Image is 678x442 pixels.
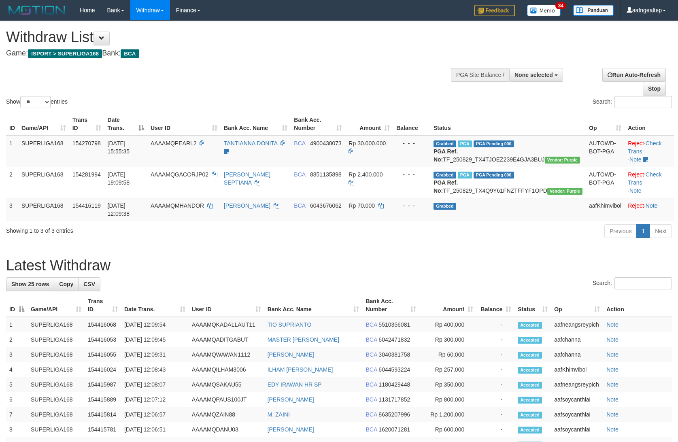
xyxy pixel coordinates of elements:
a: Note [606,336,618,343]
td: AAAAMQKADALLAUT11 [189,317,264,332]
span: Accepted [518,322,542,329]
th: Amount: activate to sort column ascending [419,294,476,317]
td: AUTOWD-BOT-PGA [586,136,625,167]
span: Copy 6044593224 to clipboard [378,366,410,373]
td: · [625,198,674,221]
td: AAAAMQADITGABUT [189,332,264,347]
th: Game/API: activate to sort column ascending [18,113,69,136]
td: SUPERLIGA168 [28,332,85,347]
td: - [476,332,514,347]
td: Rp 600,000 [419,422,476,437]
td: aafneangsreypich [551,317,603,332]
th: Op: activate to sort column ascending [551,294,603,317]
td: 154416068 [85,317,121,332]
td: [DATE] 12:07:12 [121,392,189,407]
span: BCA [366,426,377,433]
span: Copy 6042471832 to clipboard [378,336,410,343]
span: Grabbed [434,203,456,210]
span: BCA [366,366,377,373]
td: - [476,347,514,362]
td: 154416024 [85,362,121,377]
td: 154415987 [85,377,121,392]
a: Show 25 rows [6,277,54,291]
th: Date Trans.: activate to sort column ascending [121,294,189,317]
a: Note [629,156,642,163]
td: 7 [6,407,28,422]
td: AAAAMQWAWAN1112 [189,347,264,362]
label: Search: [593,277,672,289]
a: Reject [628,202,644,209]
td: SUPERLIGA168 [18,198,69,221]
a: Note [606,321,618,328]
span: Grabbed [434,172,456,178]
span: 154270798 [72,140,101,147]
td: - [476,317,514,332]
td: SUPERLIGA168 [28,407,85,422]
td: SUPERLIGA168 [28,317,85,332]
th: ID [6,113,18,136]
a: Note [606,366,618,373]
span: BCA [294,171,305,178]
th: Op: activate to sort column ascending [586,113,625,136]
b: PGA Ref. No: [434,148,458,163]
td: - [476,392,514,407]
a: Next [650,224,672,238]
th: Balance [393,113,430,136]
span: CSV [83,281,95,287]
a: Check Trans [628,171,661,186]
td: Rp 257,000 [419,362,476,377]
th: Amount: activate to sort column ascending [345,113,393,136]
th: Bank Acc. Number: activate to sort column ascending [362,294,419,317]
a: CSV [78,277,100,291]
a: Note [606,411,618,418]
td: AAAAMQPAUS100JT [189,392,264,407]
td: 154416053 [85,332,121,347]
span: BCA [294,140,305,147]
a: ILHAM [PERSON_NAME] [268,366,333,373]
td: - [476,362,514,377]
span: PGA Pending [474,172,514,178]
td: [DATE] 12:06:57 [121,407,189,422]
span: BCA [366,336,377,343]
span: Vendor URL: https://trx4.1velocity.biz [545,157,580,164]
td: SUPERLIGA168 [28,362,85,377]
a: Note [606,396,618,403]
span: [DATE] 19:09:58 [108,171,130,186]
span: AAAAMQGACORJP02 [151,171,208,178]
td: SUPERLIGA168 [28,392,85,407]
span: Copy 5510356081 to clipboard [378,321,410,328]
td: - [476,377,514,392]
span: [DATE] 12:09:38 [108,202,130,217]
span: Accepted [518,352,542,359]
td: 154415781 [85,422,121,437]
td: SUPERLIGA168 [18,136,69,167]
td: aafsoycanthlai [551,407,603,422]
a: [PERSON_NAME] [268,351,314,358]
span: Copy [59,281,73,287]
img: MOTION_logo.png [6,4,68,16]
td: [DATE] 12:09:45 [121,332,189,347]
th: Bank Acc. Number: activate to sort column ascending [291,113,345,136]
span: Accepted [518,427,542,433]
td: · · [625,167,674,198]
h1: Withdraw List [6,29,444,45]
a: Copy [54,277,79,291]
td: AAAAMQILHAM3006 [189,362,264,377]
label: Show entries [6,96,68,108]
a: Reject [628,140,644,147]
label: Search: [593,96,672,108]
span: [DATE] 15:55:35 [108,140,130,155]
td: · · [625,136,674,167]
th: Trans ID: activate to sort column ascending [85,294,121,317]
b: PGA Ref. No: [434,179,458,194]
span: Accepted [518,397,542,404]
th: Trans ID: activate to sort column ascending [69,113,104,136]
span: BCA [366,381,377,388]
span: Rp 2.400.000 [349,171,383,178]
td: aafneangsreypich [551,377,603,392]
span: Marked by aafnonsreyleab [458,172,472,178]
span: Rp 30.000.000 [349,140,386,147]
td: 4 [6,362,28,377]
span: Copy 8851135898 to clipboard [310,171,342,178]
a: Reject [628,171,644,178]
